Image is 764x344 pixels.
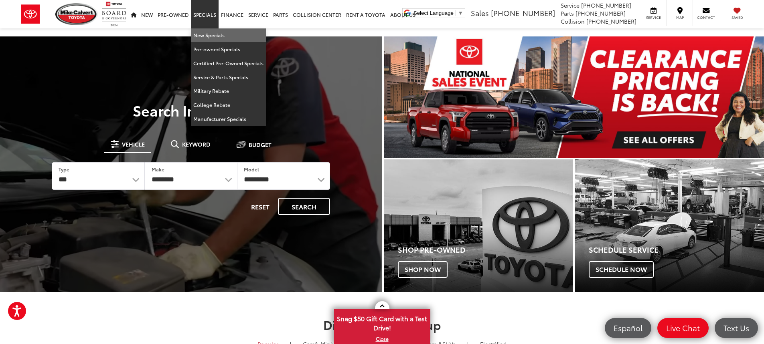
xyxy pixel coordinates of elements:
span: Schedule Now [589,261,654,278]
span: Map [671,15,689,20]
a: Military Rebate [191,84,266,98]
span: [PHONE_NUMBER] [491,8,555,18]
span: Español [610,323,646,333]
div: Toyota [575,159,764,292]
h4: Schedule Service [589,246,764,254]
a: Schedule Service Schedule Now [575,159,764,292]
a: Service & Parts Specials [191,70,266,84]
h2: Discover Our Lineup [99,318,665,331]
h4: Shop Pre-Owned [398,246,573,254]
span: Select Language [413,10,454,16]
span: Service [561,1,580,9]
span: Contact [697,15,715,20]
span: Snag $50 Gift Card with a Test Drive! [335,310,430,334]
span: ​ [456,10,456,16]
a: Text Us [715,318,758,338]
span: Shop Now [398,261,448,278]
span: ▼ [458,10,463,16]
span: [PHONE_NUMBER] [576,9,626,17]
span: Collision [561,17,585,25]
label: Type [59,166,69,173]
span: [PHONE_NUMBER] [581,1,631,9]
span: Budget [249,142,272,147]
span: Parts [561,9,574,17]
h3: Search Inventory [34,102,349,118]
a: Shop Pre-Owned Shop Now [384,159,573,292]
span: Service [644,15,663,20]
a: New Specials [191,28,266,42]
img: Mike Calvert Toyota [55,3,98,25]
a: Español [605,318,651,338]
label: Model [244,166,259,173]
div: Toyota [384,159,573,292]
span: Text Us [719,323,753,333]
span: Live Chat [662,323,704,333]
a: Pre-owned Specials [191,42,266,56]
button: Reset [244,198,276,215]
span: Sales [471,8,489,18]
span: [PHONE_NUMBER] [586,17,636,25]
span: Saved [728,15,746,20]
a: Select Language​ [413,10,463,16]
span: Vehicle [122,141,145,147]
a: Manufacturer Specials [191,112,266,126]
a: Certified Pre-Owned Specials [191,56,266,70]
label: Make [152,166,164,173]
span: Keyword [182,141,211,147]
a: College Rebate [191,98,266,112]
a: Live Chat [657,318,709,338]
button: Search [278,198,330,215]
